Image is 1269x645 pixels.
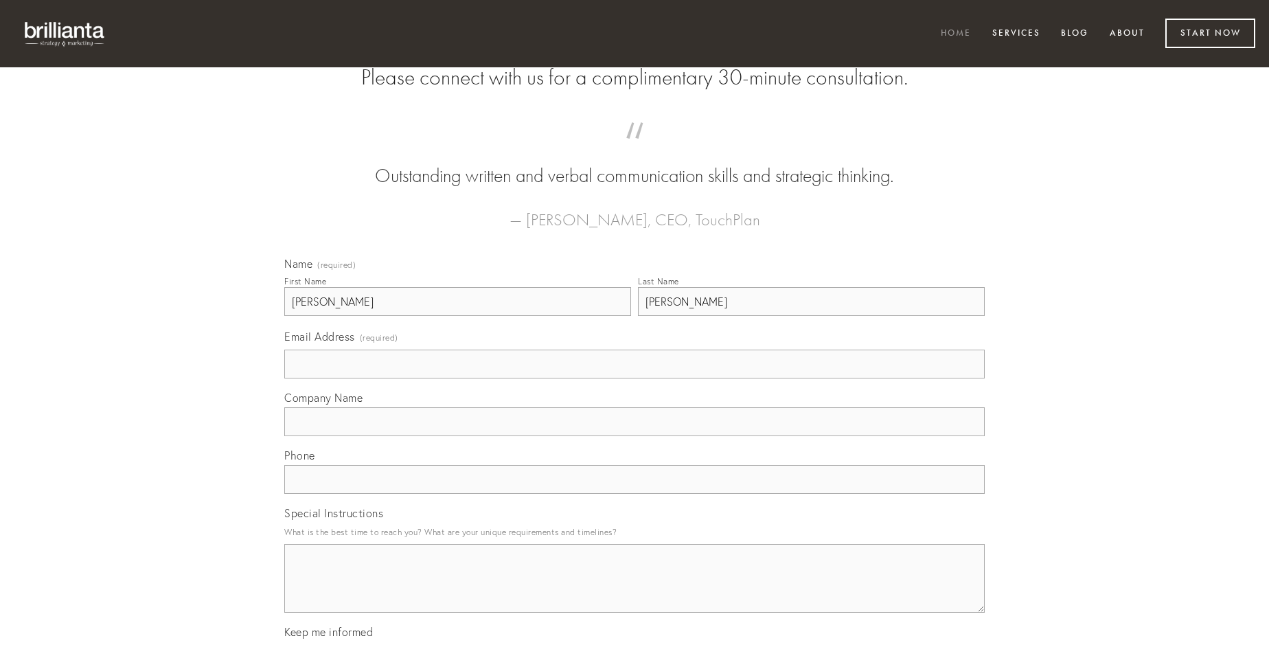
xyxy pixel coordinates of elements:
[306,190,963,234] figcaption: — [PERSON_NAME], CEO, TouchPlan
[284,65,985,91] h2: Please connect with us for a complimentary 30-minute consultation.
[284,257,312,271] span: Name
[638,276,679,286] div: Last Name
[1165,19,1255,48] a: Start Now
[284,523,985,541] p: What is the best time to reach you? What are your unique requirements and timelines?
[14,14,117,54] img: brillianta - research, strategy, marketing
[306,136,963,190] blockquote: Outstanding written and verbal communication skills and strategic thinking.
[284,449,315,462] span: Phone
[284,625,373,639] span: Keep me informed
[284,276,326,286] div: First Name
[317,261,356,269] span: (required)
[284,330,355,343] span: Email Address
[1052,23,1097,45] a: Blog
[932,23,980,45] a: Home
[306,136,963,163] span: “
[360,328,398,347] span: (required)
[284,391,363,405] span: Company Name
[284,506,383,520] span: Special Instructions
[983,23,1049,45] a: Services
[1101,23,1154,45] a: About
